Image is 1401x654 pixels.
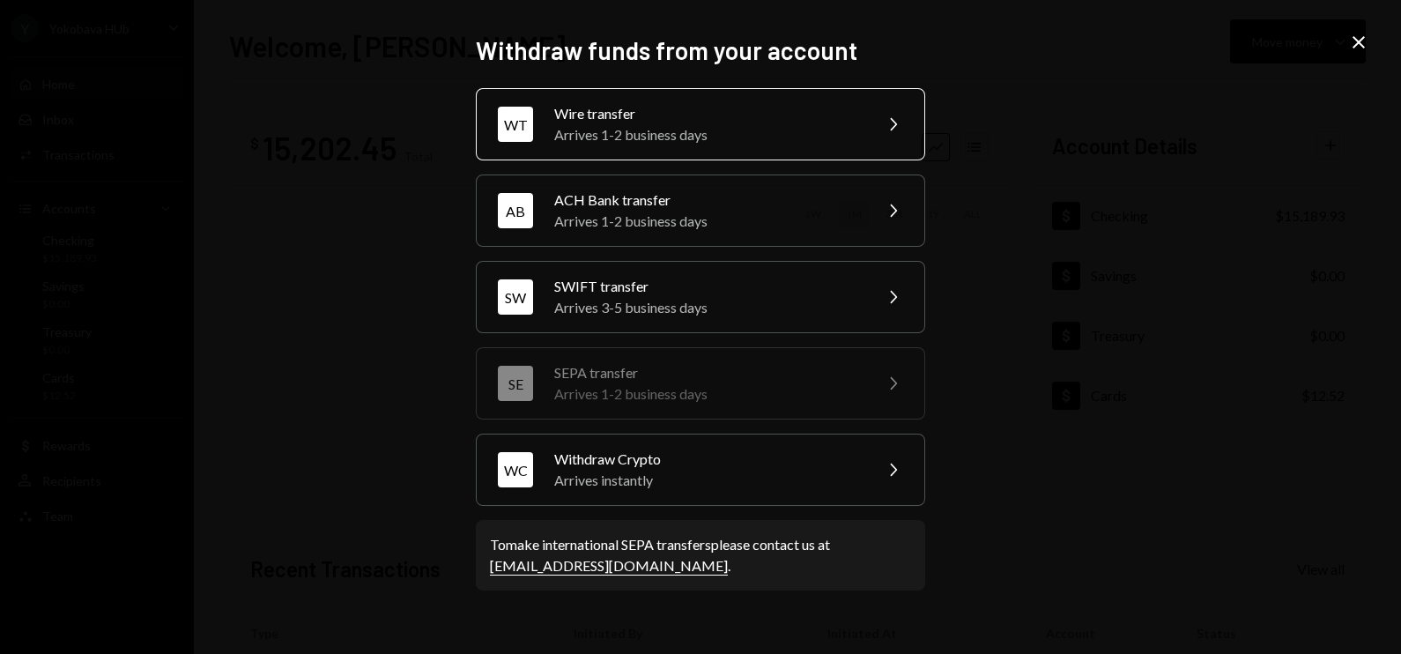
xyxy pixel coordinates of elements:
div: SEPA transfer [554,362,861,383]
div: Wire transfer [554,103,861,124]
div: WT [498,107,533,142]
button: SESEPA transferArrives 1-2 business days [476,347,925,420]
div: Arrives 3-5 business days [554,297,861,318]
div: SW [498,279,533,315]
div: ACH Bank transfer [554,190,861,211]
div: Arrives 1-2 business days [554,124,861,145]
button: WCWithdraw CryptoArrives instantly [476,434,925,506]
div: SWIFT transfer [554,276,861,297]
div: Arrives instantly [554,470,861,491]
div: SE [498,366,533,401]
div: AB [498,193,533,228]
button: SWSWIFT transferArrives 3-5 business days [476,261,925,333]
button: WTWire transferArrives 1-2 business days [476,88,925,160]
div: Arrives 1-2 business days [554,383,861,405]
div: Arrives 1-2 business days [554,211,861,232]
a: [EMAIL_ADDRESS][DOMAIN_NAME] [490,557,728,576]
div: To make international SEPA transfers please contact us at . [490,534,911,576]
div: WC [498,452,533,487]
div: Withdraw Crypto [554,449,861,470]
button: ABACH Bank transferArrives 1-2 business days [476,175,925,247]
h2: Withdraw funds from your account [476,33,925,68]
